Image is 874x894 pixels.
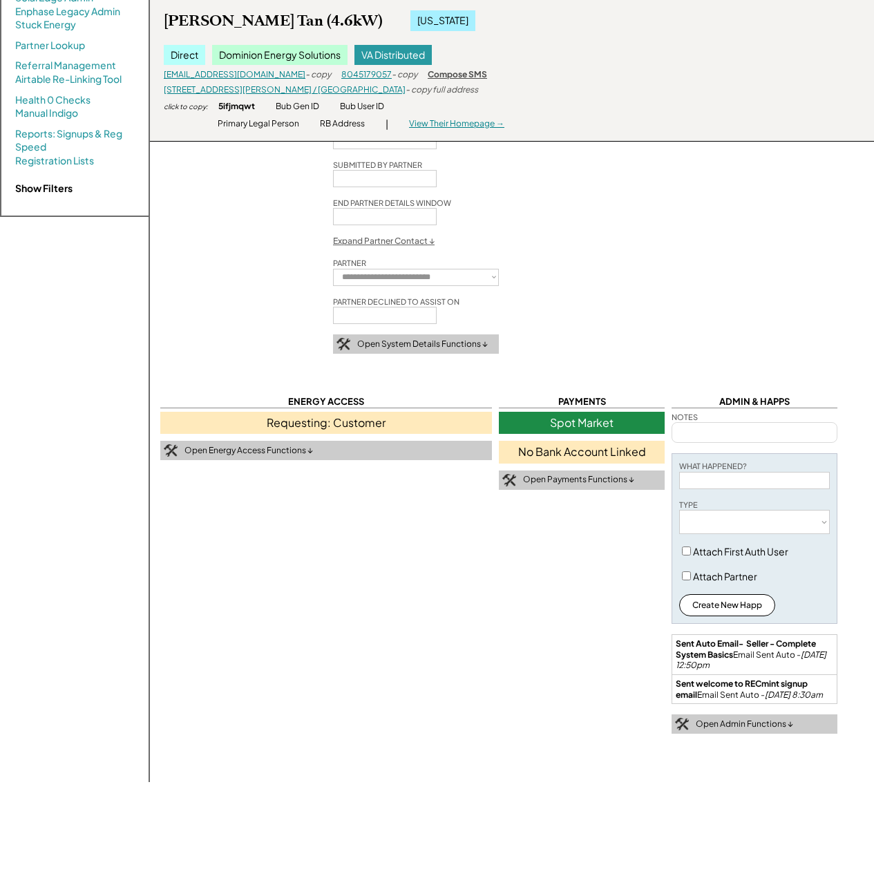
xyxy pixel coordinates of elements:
[320,118,365,130] div: RB Address
[409,118,504,130] div: View Their Homepage →
[15,39,85,53] a: Partner Lookup
[392,69,417,81] div: - copy
[333,296,459,307] div: PARTNER DECLINED TO ASSIST ON
[276,101,319,113] div: Bub Gen ID
[15,93,91,107] a: Health 0 Checks
[499,395,665,408] div: PAYMENTS
[160,412,492,434] div: Requesting: Customer
[386,117,388,131] div: |
[164,444,178,457] img: tool-icon.png
[499,441,665,463] div: No Bank Account Linked
[333,198,451,208] div: END PARTNER DETAILS WINDOW
[523,474,634,486] div: Open Payments Functions ↓
[218,118,299,130] div: Primary Legal Person
[672,395,837,408] div: ADMIN & HAPPS
[676,678,809,700] strong: Sent welcome to RECmint signup email
[428,69,487,81] div: Compose SMS
[499,412,665,434] div: Spot Market
[693,570,757,582] label: Attach Partner
[340,101,384,113] div: Bub User ID
[164,45,205,66] div: Direct
[15,182,73,194] strong: Show Filters
[679,594,775,616] button: Create New Happ
[336,338,350,350] img: tool-icon.png
[218,101,255,113] div: 5ifjmqwt
[333,258,366,268] div: PARTNER
[676,638,817,660] strong: Sent Auto Email- Seller - Complete System Basics
[15,127,135,154] a: Reports: Signups & Reg Speed
[212,45,348,66] div: Dominion Energy Solutions
[15,18,76,32] a: Stuck Energy
[676,678,833,700] div: Email Sent Auto -
[341,69,392,79] a: 8045179057
[696,719,793,730] div: Open Admin Functions ↓
[15,154,94,168] a: Registration Lists
[354,45,432,66] div: VA Distributed
[406,84,478,96] div: - copy full address
[164,102,208,111] div: click to copy:
[410,10,475,31] div: [US_STATE]
[675,718,689,730] img: tool-icon.png
[15,106,78,120] a: Manual Indigo
[676,649,828,671] em: [DATE] 12:50pm
[160,395,492,408] div: ENERGY ACCESS
[164,11,383,30] div: [PERSON_NAME] Tan (4.6kW)
[184,445,313,457] div: Open Energy Access Functions ↓
[693,545,788,558] label: Attach First Auth User
[333,160,422,170] div: SUBMITTED BY PARTNER
[305,69,331,81] div: - copy
[765,689,823,700] em: [DATE] 8:30am
[15,73,122,86] a: Airtable Re-Linking Tool
[679,461,747,471] div: WHAT HAPPENED?
[357,339,488,350] div: Open System Details Functions ↓
[164,84,406,95] a: [STREET_ADDRESS][PERSON_NAME] / [GEOGRAPHIC_DATA]
[502,474,516,486] img: tool-icon.png
[15,5,120,19] a: Enphase Legacy Admin
[679,500,698,510] div: TYPE
[672,412,698,422] div: NOTES
[164,69,305,79] a: [EMAIL_ADDRESS][DOMAIN_NAME]
[333,236,435,247] div: Expand Partner Contact ↓
[676,638,833,671] div: Email Sent Auto -
[15,59,116,73] a: Referral Management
